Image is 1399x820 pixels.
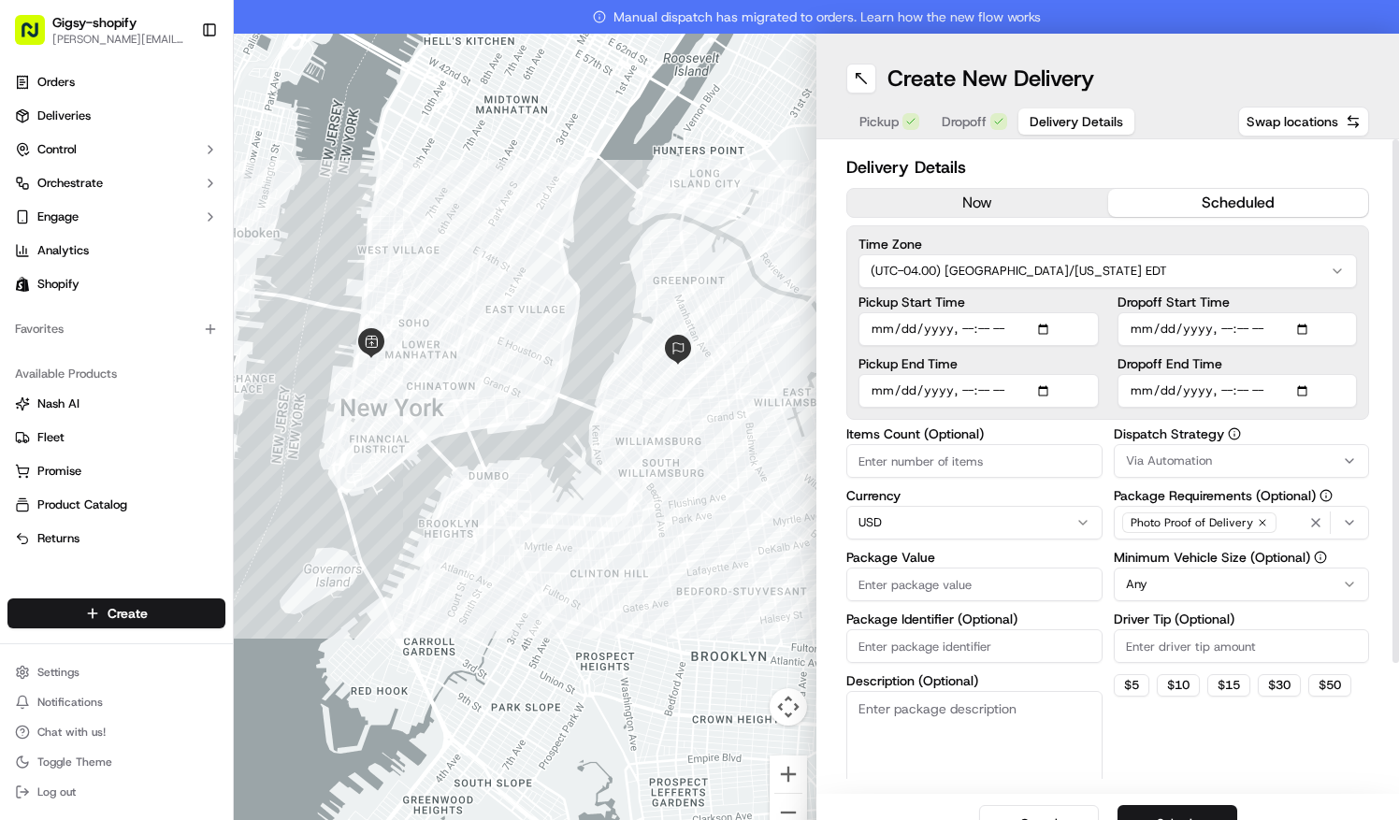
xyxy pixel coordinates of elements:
[19,419,34,434] div: 📗
[858,295,1099,309] label: Pickup Start Time
[37,463,81,480] span: Promise
[846,551,1103,564] label: Package Value
[7,423,225,453] button: Fleet
[7,689,225,715] button: Notifications
[58,289,151,304] span: [PERSON_NAME]
[19,271,49,301] img: Sarah Lucier
[1114,629,1370,663] input: Enter driver tip amount
[166,339,204,354] span: [DATE]
[1207,674,1250,697] button: $15
[846,612,1103,626] label: Package Identifier (Optional)
[1320,489,1333,502] button: Package Requirements (Optional)
[1114,674,1149,697] button: $5
[186,463,226,477] span: Pylon
[84,178,307,196] div: Start new chat
[7,101,225,131] a: Deliveries
[19,18,56,55] img: Nash
[37,141,77,158] span: Control
[37,755,112,770] span: Toggle Theme
[7,359,225,389] div: Available Products
[1238,107,1369,137] button: Swap locations
[37,276,79,293] span: Shopify
[37,340,52,355] img: 1736555255976-a54dd68f-1ca7-489b-9aae-adbdc363a1c4
[290,238,340,261] button: See all
[846,444,1103,478] input: Enter number of items
[7,67,225,97] a: Orders
[15,530,218,547] a: Returns
[1114,489,1370,502] label: Package Requirements (Optional)
[15,429,218,446] a: Fleet
[37,530,79,547] span: Returns
[52,13,137,32] button: Gigsy-shopify
[1157,674,1200,697] button: $10
[19,178,52,211] img: 1736555255976-a54dd68f-1ca7-489b-9aae-adbdc363a1c4
[7,168,225,198] button: Orchestrate
[7,524,225,554] button: Returns
[37,242,89,259] span: Analytics
[846,674,1103,687] label: Description (Optional)
[1258,674,1301,697] button: $30
[846,427,1103,440] label: Items Count (Optional)
[847,189,1108,217] button: now
[7,202,225,232] button: Engage
[166,289,204,304] span: [DATE]
[7,749,225,775] button: Toggle Theme
[1131,515,1253,530] span: Photo Proof of Delivery
[39,178,73,211] img: 9188753566659_6852d8bf1fb38e338040_72.png
[1247,112,1338,131] span: Swap locations
[37,417,143,436] span: Knowledge Base
[155,289,162,304] span: •
[37,665,79,680] span: Settings
[1114,612,1370,626] label: Driver Tip (Optional)
[942,112,987,131] span: Dropoff
[52,32,186,47] button: [PERSON_NAME][EMAIL_ADDRESS][DOMAIN_NAME]
[37,725,106,740] span: Chat with us!
[318,183,340,206] button: Start new chat
[887,64,1094,94] h1: Create New Delivery
[151,410,308,443] a: 💻API Documentation
[108,604,148,623] span: Create
[37,175,103,192] span: Orchestrate
[7,659,225,685] button: Settings
[770,688,807,726] button: Map camera controls
[177,417,300,436] span: API Documentation
[37,695,103,710] span: Notifications
[37,429,65,446] span: Fleet
[1228,427,1241,440] button: Dispatch Strategy
[1114,551,1370,564] label: Minimum Vehicle Size (Optional)
[846,568,1103,601] input: Enter package value
[1126,453,1212,469] span: Via Automation
[11,410,151,443] a: 📗Knowledge Base
[858,357,1099,370] label: Pickup End Time
[7,314,225,344] div: Favorites
[58,339,151,354] span: [PERSON_NAME]
[7,779,225,805] button: Log out
[132,462,226,477] a: Powered byPylon
[37,209,79,225] span: Engage
[846,154,1369,180] h2: Delivery Details
[7,135,225,165] button: Control
[846,489,1103,502] label: Currency
[7,719,225,745] button: Chat with us!
[37,784,76,799] span: Log out
[19,242,125,257] div: Past conversations
[37,396,79,412] span: Nash AI
[1114,444,1370,478] button: Via Automation
[1114,506,1370,539] button: Photo Proof of Delivery
[7,269,225,299] a: Shopify
[19,74,340,104] p: Welcome 👋
[1308,674,1351,697] button: $50
[1314,551,1327,564] button: Minimum Vehicle Size (Optional)
[19,322,49,352] img: Masood Aslam
[1118,295,1358,309] label: Dropoff Start Time
[158,419,173,434] div: 💻
[859,112,899,131] span: Pickup
[37,74,75,91] span: Orders
[858,237,1357,251] label: Time Zone
[7,598,225,628] button: Create
[7,236,225,266] a: Analytics
[15,463,218,480] a: Promise
[15,277,30,292] img: Shopify logo
[7,456,225,486] button: Promise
